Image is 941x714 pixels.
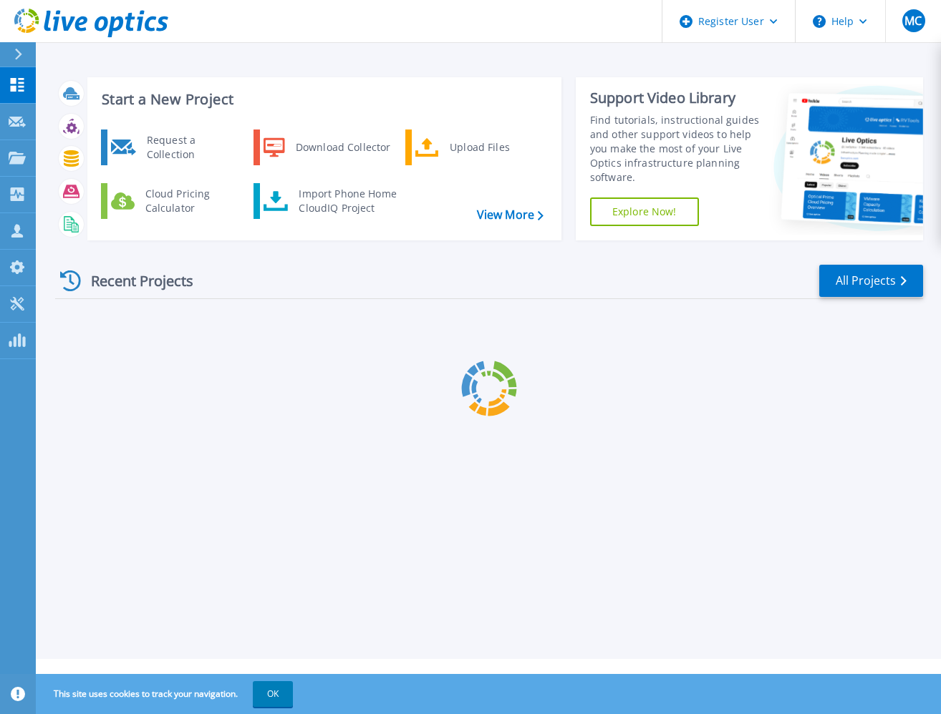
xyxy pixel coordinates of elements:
div: Support Video Library [590,89,762,107]
span: This site uses cookies to track your navigation. [39,681,293,707]
div: Request a Collection [140,133,244,162]
a: Request a Collection [101,129,248,165]
a: Upload Files [405,129,552,165]
h3: Start a New Project [102,92,543,107]
div: Find tutorials, instructional guides and other support videos to help you make the most of your L... [590,113,762,185]
div: Import Phone Home CloudIQ Project [291,187,403,215]
span: MC [904,15,922,26]
a: View More [477,208,544,222]
a: Cloud Pricing Calculator [101,183,248,219]
a: All Projects [819,265,923,297]
a: Download Collector [254,129,400,165]
div: Cloud Pricing Calculator [138,187,244,215]
button: OK [253,681,293,707]
div: Download Collector [289,133,397,162]
div: Recent Projects [55,263,213,298]
a: Explore Now! [590,197,699,226]
div: Upload Files [443,133,549,162]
